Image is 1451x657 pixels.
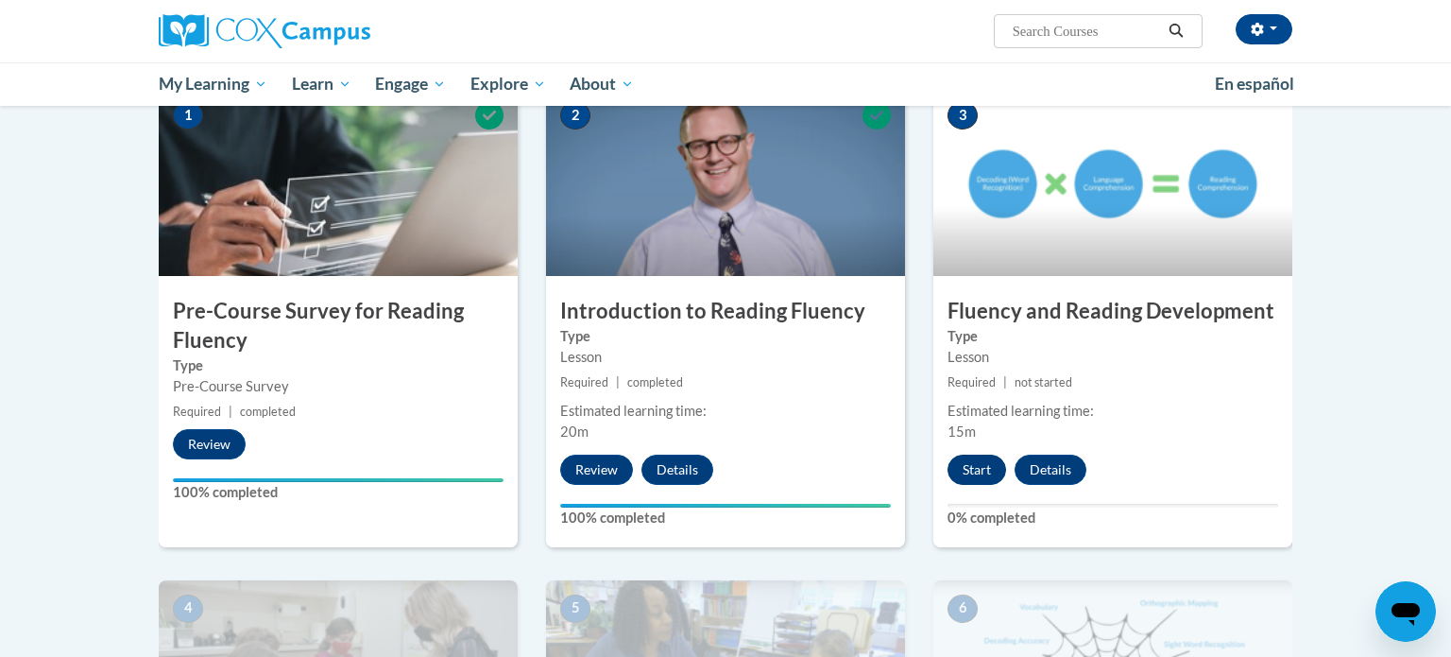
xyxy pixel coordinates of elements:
span: 1 [173,101,203,130]
img: Course Image [546,87,905,276]
span: My Learning [159,73,267,95]
h3: Fluency and Reading Development [933,297,1292,326]
div: Main menu [130,62,1321,106]
a: Cox Campus [159,14,518,48]
a: Explore [458,62,558,106]
span: | [1003,375,1007,389]
label: 0% completed [947,508,1278,528]
button: Details [641,455,713,485]
img: Course Image [159,87,518,276]
button: Account Settings [1236,14,1292,44]
label: Type [947,326,1278,347]
button: Details [1015,455,1086,485]
span: About [570,73,634,95]
span: not started [1015,375,1072,389]
div: Estimated learning time: [560,401,891,422]
div: Lesson [560,347,891,368]
a: Learn [280,62,364,106]
span: | [229,405,232,419]
iframe: Button to launch messaging window, conversation in progress [1375,581,1436,642]
span: Explore [470,73,546,95]
button: Review [560,455,633,485]
button: Start [947,455,1006,485]
a: My Learning [146,62,280,106]
img: Cox Campus [159,14,370,48]
h3: Pre-Course Survey for Reading Fluency [159,297,518,355]
div: Your progress [560,504,891,508]
a: About [558,62,647,106]
span: completed [627,375,683,389]
span: 5 [560,595,590,623]
label: 100% completed [560,508,891,528]
span: 20m [560,424,589,440]
span: Required [560,375,608,389]
button: Review [173,429,246,459]
span: 15m [947,424,976,440]
label: 100% completed [173,482,504,503]
span: Learn [292,73,351,95]
a: En español [1203,64,1306,104]
span: 2 [560,101,590,130]
span: 3 [947,101,978,130]
span: Required [947,375,996,389]
a: Engage [363,62,458,106]
h3: Introduction to Reading Fluency [546,297,905,326]
span: Engage [375,73,446,95]
label: Type [173,355,504,376]
span: 6 [947,595,978,623]
span: | [616,375,620,389]
button: Search [1162,20,1190,43]
span: completed [240,405,296,419]
div: Lesson [947,347,1278,368]
span: Required [173,405,221,419]
div: Your progress [173,478,504,482]
input: Search Courses [1011,20,1162,43]
span: En español [1215,74,1294,94]
span: 4 [173,595,203,623]
img: Course Image [933,87,1292,276]
div: Estimated learning time: [947,401,1278,422]
label: Type [560,326,891,347]
div: Pre-Course Survey [173,376,504,397]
